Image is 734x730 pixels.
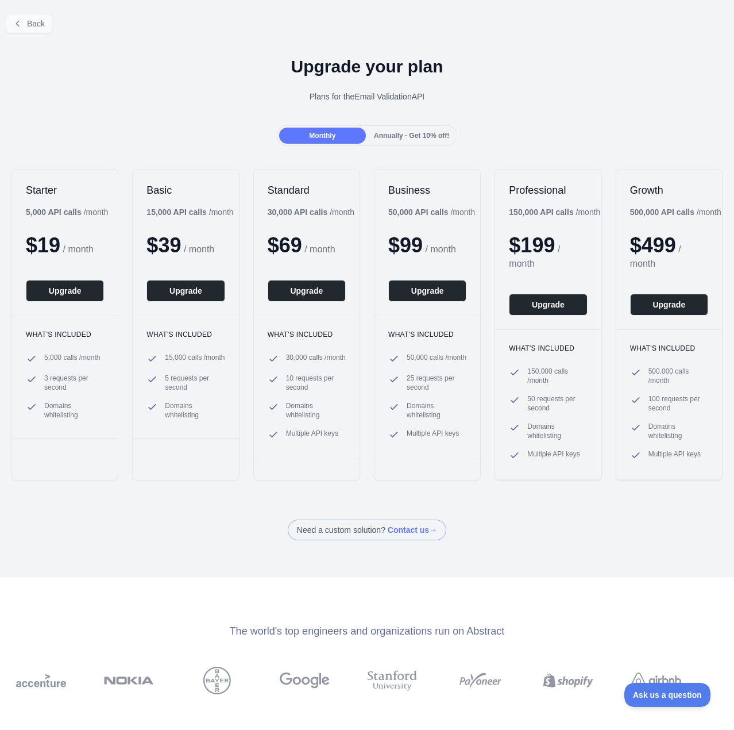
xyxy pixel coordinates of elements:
span: Multiple API keys [648,449,701,461]
span: Multiple API keys [527,449,580,461]
iframe: Toggle Customer Support [624,683,711,707]
span: Multiple API keys [286,429,338,440]
span: Multiple API keys [407,429,459,440]
span: Domains whitelisting [648,422,708,440]
span: Domains whitelisting [527,422,587,440]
